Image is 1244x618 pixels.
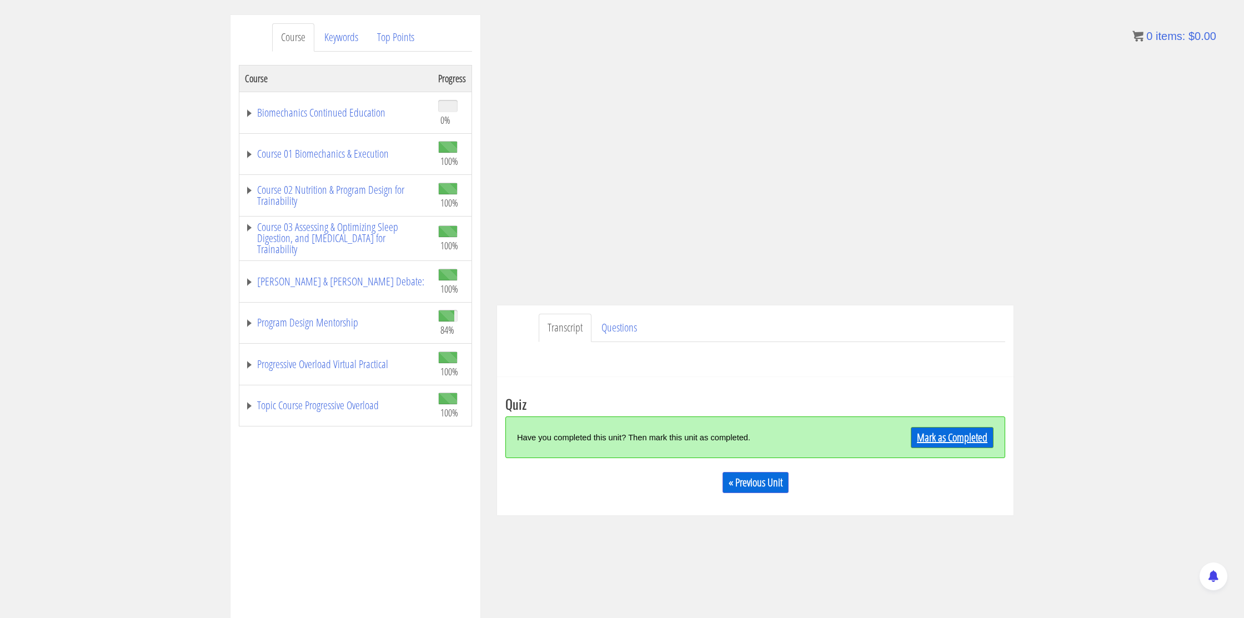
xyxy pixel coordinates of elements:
[440,283,458,295] span: 100%
[440,365,458,378] span: 100%
[239,65,433,92] th: Course
[1146,30,1152,42] span: 0
[440,324,454,336] span: 84%
[723,472,789,493] a: « Previous Unit
[1132,30,1216,42] a: 0 items: $0.00
[245,400,427,411] a: Topic Course Progressive Overload
[539,314,591,342] a: Transcript
[517,425,869,449] div: Have you completed this unit? Then mark this unit as completed.
[440,406,458,419] span: 100%
[245,184,427,207] a: Course 02 Nutrition & Program Design for Trainability
[911,427,994,448] a: Mark as Completed
[368,23,423,52] a: Top Points
[245,107,427,118] a: Biomechanics Continued Education
[245,222,427,255] a: Course 03 Assessing & Optimizing Sleep Digestion, and [MEDICAL_DATA] for Trainability
[440,239,458,252] span: 100%
[1132,31,1143,42] img: icon11.png
[245,317,427,328] a: Program Design Mentorship
[505,396,1005,411] h3: Quiz
[245,359,427,370] a: Progressive Overload Virtual Practical
[440,114,450,126] span: 0%
[272,23,314,52] a: Course
[315,23,367,52] a: Keywords
[1156,30,1185,42] span: items:
[1188,30,1195,42] span: $
[245,276,427,287] a: [PERSON_NAME] & [PERSON_NAME] Debate:
[245,148,427,159] a: Course 01 Biomechanics & Execution
[593,314,646,342] a: Questions
[1188,30,1216,42] bdi: 0.00
[440,155,458,167] span: 100%
[440,197,458,209] span: 100%
[433,65,472,92] th: Progress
